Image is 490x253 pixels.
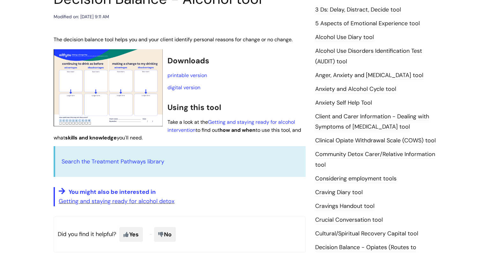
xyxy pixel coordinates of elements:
[59,187,306,196] a: You might also be interested in
[315,188,363,197] a: Craving Diary tool
[315,6,401,14] a: 3 Ds: Delay, Distract, Decide tool
[315,113,429,131] a: Client and Carer Information - Dealing with Symptoms of [MEDICAL_DATA] tool
[315,85,396,93] a: Anxiety and Alcohol Cycle tool
[315,175,397,183] a: Considering employment tools
[315,33,374,42] a: Alcohol Use Diary tool
[62,158,164,165] a: Search the Treatment Pathways library
[315,150,435,169] a: Community Detox Carer/Relative Information tool
[167,119,295,133] a: Getting and staying ready for alcohol intervention
[315,137,436,145] a: Clinical Opiate Withdrawal Scale (COWS) tool
[315,99,372,107] a: Anxiety Self Help Tool
[167,56,209,66] span: Downloads
[54,119,301,141] span: Take a look at the to find out to use this tool, and what you'll need.
[167,102,221,112] span: Using this tool
[315,216,383,224] a: Crucial Conversation tool
[65,134,117,141] strong: skills and knowledge
[69,188,156,196] span: You might also be interested in
[315,202,375,210] a: Cravings Handout tool
[54,13,109,21] div: Modified on: [DATE] 9:11 AM
[315,20,420,28] a: 5 Aspects of Emotional Experience tool
[54,217,306,252] p: Did you find it helpful?
[315,71,423,80] a: Anger, Anxiety and [MEDICAL_DATA] tool
[54,36,293,43] span: The decision balance tool helps you and your client identify personal reasons for change or no ch...
[167,84,200,91] a: digital version
[119,227,143,242] span: Yes
[59,197,174,205] a: Getting and staying ready for alcohol detox
[315,47,422,66] a: Alcohol Use Disorders Identification Test (AUDIT) tool
[219,127,256,133] strong: how and when
[167,72,207,79] a: printable version
[315,230,418,238] a: Cultural/Spiritual Recovery Capital tool
[154,227,176,242] span: No
[54,49,163,126] img: Two wows of 4 boxes helping people to work through the short-term and long-term advantages and di...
